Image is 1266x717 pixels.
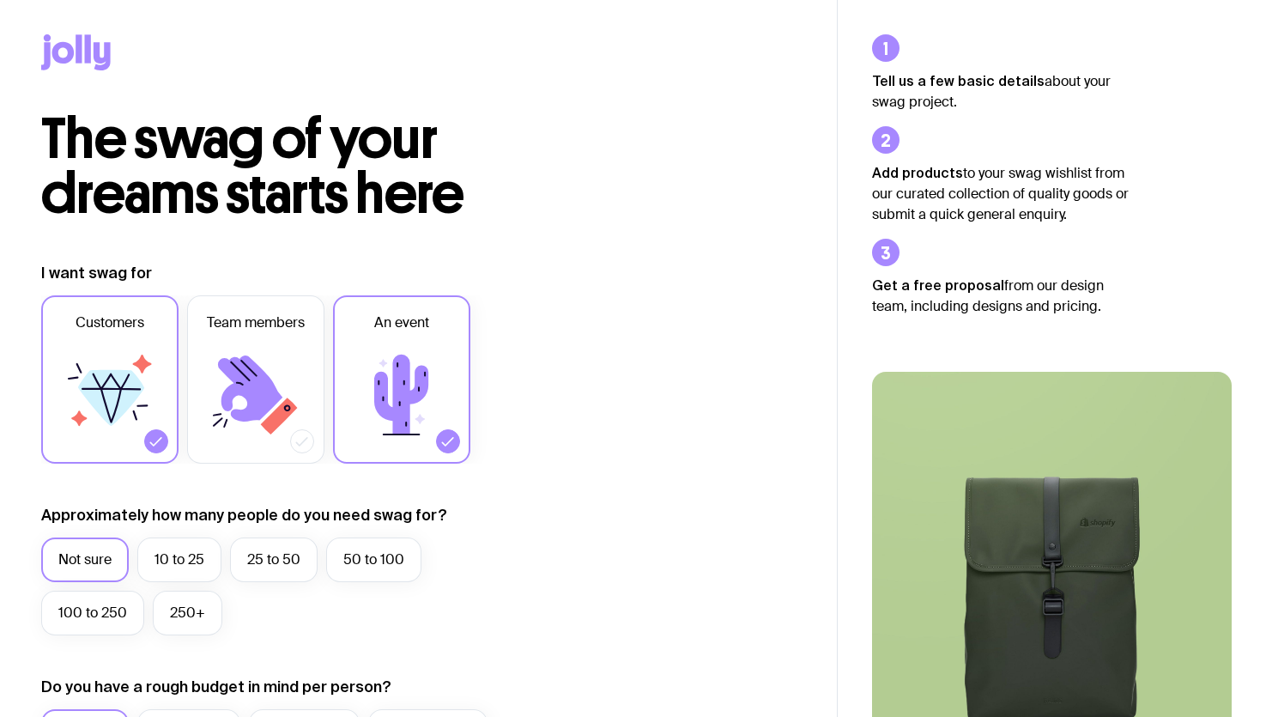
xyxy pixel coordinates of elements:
[872,162,1130,225] p: to your swag wishlist from our curated collection of quality goods or submit a quick general enqu...
[41,677,391,697] label: Do you have a rough budget in mind per person?
[326,538,421,582] label: 50 to 100
[872,277,1004,293] strong: Get a free proposal
[41,538,129,582] label: Not sure
[153,591,222,635] label: 250+
[872,165,963,180] strong: Add products
[872,70,1130,112] p: about your swag project.
[374,313,429,333] span: An event
[41,505,447,526] label: Approximately how many people do you need swag for?
[872,73,1045,88] strong: Tell us a few basic details
[137,538,221,582] label: 10 to 25
[41,591,144,635] label: 100 to 250
[207,313,305,333] span: Team members
[230,538,318,582] label: 25 to 50
[41,105,464,228] span: The swag of your dreams starts here
[872,275,1130,317] p: from our design team, including designs and pricing.
[76,313,144,333] span: Customers
[41,263,152,283] label: I want swag for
